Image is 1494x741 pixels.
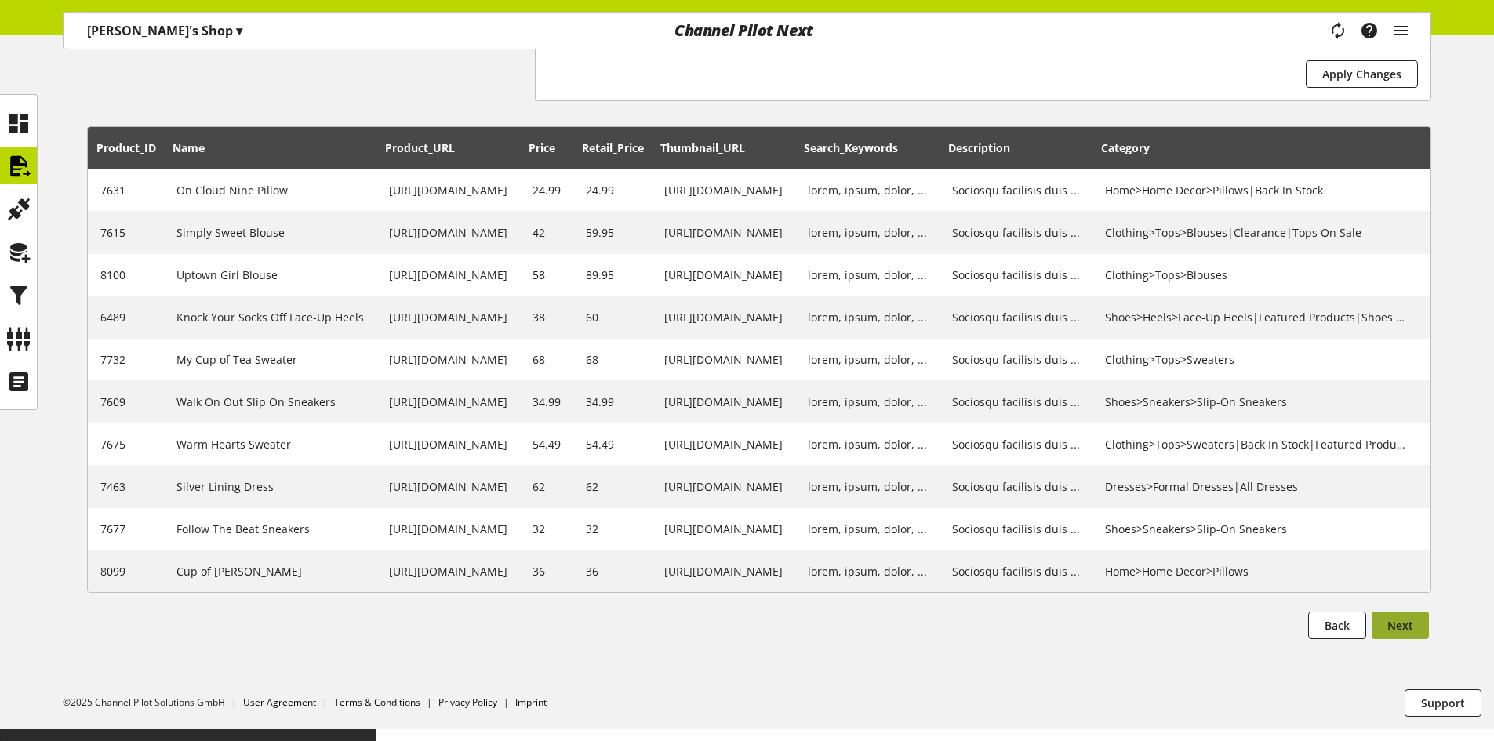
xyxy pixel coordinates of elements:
[176,521,364,537] div: Follow The Beat Sneakers
[582,140,644,155] span: Retail_Price
[952,478,1080,495] div: Sociosqu facilisis duis ...
[952,224,1080,241] div: Sociosqu facilisis duis ...
[808,394,927,410] div: lorem, ipsum, dolor, ...
[808,521,927,537] div: lorem, ipsum, dolor, ...
[100,351,151,368] div: 7732
[334,696,420,709] a: Terms & Conditions
[389,267,507,283] div: https://www.domain.com/product/wks-6016
[100,267,151,283] div: 8100
[533,478,561,495] div: 62
[176,267,364,283] div: Uptown Girl Blouse
[1105,436,1409,452] div: Clothing>Tops>Sweaters|Back In Stock|Featured Products
[389,351,507,368] div: https://www.domain.com/product/heh-2172
[808,563,927,579] div: lorem, ipsum, dolor, ...
[1105,563,1409,579] div: Home>Home Decor>Pillows
[100,394,151,410] div: 7609
[808,309,927,325] div: lorem, ipsum, dolor, ...
[664,182,783,198] div: https://www.domain.com/images/heh-9133_600x600.png
[664,521,783,537] div: https://www.domain.com/images/pch-8738_600x600.png
[533,224,561,241] div: 42
[586,521,639,537] div: 32
[664,267,783,283] div: https://www.domain.com/images/wks-6016_600x600.png
[389,563,507,579] div: https://www.domain.com/product/pch-8475
[952,394,1080,410] div: Sociosqu facilisis duis ...
[586,394,639,410] div: 34.99
[664,394,783,410] div: https://www.domain.com/images/heh-2211_600x600.png
[808,182,927,198] div: lorem, ipsum, dolor, ...
[533,309,561,325] div: 38
[533,182,561,198] div: 24.99
[533,563,561,579] div: 36
[515,696,547,709] a: Imprint
[100,478,151,495] div: 7463
[1105,182,1409,198] div: Home>Home Decor>Pillows|Back In Stock
[100,563,151,579] div: 8099
[586,182,639,198] div: 24.99
[63,12,1431,49] nav: main navigation
[664,351,783,368] div: https://www.domain.com/images/heh-2172_600x600.png
[243,696,316,709] a: User Agreement
[586,563,639,579] div: 36
[1105,394,1409,410] div: Shoes>Sneakers>Slip-On Sneakers
[176,394,364,410] div: Walk On Out Slip On Sneakers
[100,521,151,537] div: 7677
[586,267,639,283] div: 89.95
[533,351,561,368] div: 68
[952,351,1080,368] div: Sociosqu facilisis duis ...
[389,436,507,452] div: https://www.domain.com/product/dko-camel
[1372,612,1429,639] button: Next
[948,140,1010,155] span: Description
[808,267,927,283] div: lorem, ipsum, dolor, ...
[100,309,151,325] div: 6489
[385,140,455,155] span: Product_URL
[952,563,1080,579] div: Sociosqu facilisis duis ...
[176,351,364,368] div: My Cup of Tea Sweater
[389,182,507,198] div: https://www.domain.com/product/heh-9133
[389,478,507,495] div: https://www.domain.com/product/wks-5026
[1105,224,1409,241] div: Clothing>Tops>Blouses|Clearance|Tops On Sale
[952,267,1080,283] div: Sociosqu facilisis duis ...
[1322,66,1401,82] span: Apply Changes
[1306,60,1418,88] button: Apply Changes
[1105,309,1409,325] div: Shoes>Heels>Lace-Up Heels|Featured Products|Shoes On Sale
[664,224,783,241] div: https://www.domain.com/images/heh-2245_600x600.png
[586,351,639,368] div: 68
[176,478,364,495] div: Silver Lining Dress
[808,351,927,368] div: lorem, ipsum, dolor, ...
[176,436,364,452] div: Warm Hearts Sweater
[586,478,639,495] div: 62
[533,267,561,283] div: 58
[173,140,205,155] span: Name
[1387,617,1413,634] span: Next
[952,521,1080,537] div: Sociosqu facilisis duis ...
[236,22,242,39] span: ▾
[1308,612,1366,639] button: Back
[664,436,783,452] div: https://www.domain.com/images/dko-camel_600x600.png
[176,563,364,579] div: Cup of Joe Pillow
[1405,689,1481,717] button: Support
[389,224,507,241] div: https://www.domain.com/product/heh-2245
[660,140,745,155] span: Thumbnail_URL
[664,563,783,579] div: https://www.domain.com/images/pch-8475_600x600.png
[100,224,151,241] div: 7615
[952,309,1080,325] div: Sociosqu facilisis duis ...
[664,478,783,495] div: https://www.domain.com/images/wks-5026_600x600.png
[63,696,243,710] li: ©2025 Channel Pilot Solutions GmbH
[389,394,507,410] div: https://www.domain.com/product/heh-2211
[952,436,1080,452] div: Sociosqu facilisis duis ...
[176,224,364,241] div: Simply Sweet Blouse
[533,394,561,410] div: 34.99
[1105,267,1409,283] div: Clothing>Tops>Blouses
[1105,521,1409,537] div: Shoes>Sneakers>Slip-On Sneakers
[664,309,783,325] div: https://www.domain.com/images/dko-prof_600x600.png
[176,182,364,198] div: On Cloud Nine Pillow
[586,309,639,325] div: 60
[87,21,242,40] p: [PERSON_NAME]'s Shop
[1325,617,1350,634] span: Back
[808,478,927,495] div: lorem, ipsum, dolor, ...
[1101,140,1150,155] span: Category
[1105,351,1409,368] div: Clothing>Tops>Sweaters
[438,696,497,709] a: Privacy Policy
[389,521,507,537] div: https://www.domain.com/product/pch-8738
[1105,478,1409,495] div: Dresses>Formal Dresses|All Dresses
